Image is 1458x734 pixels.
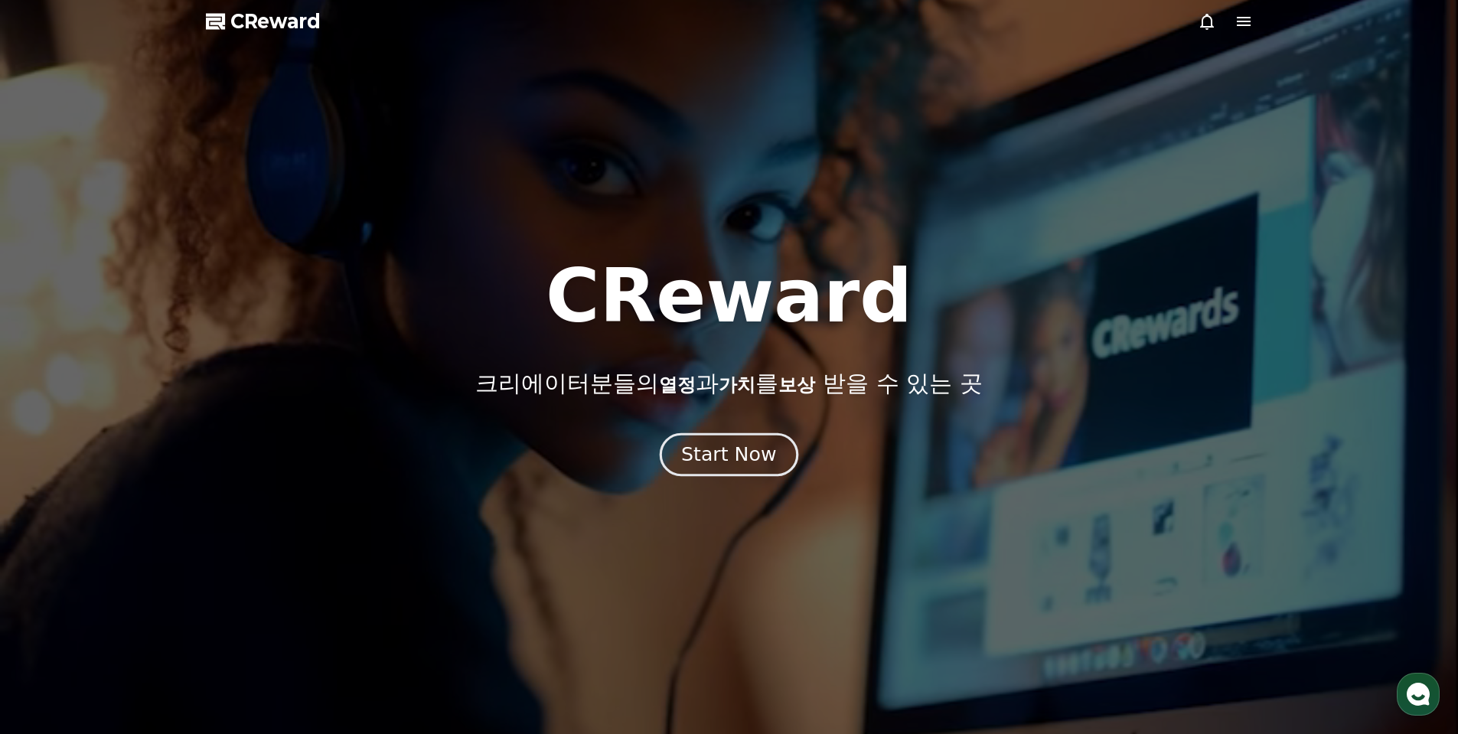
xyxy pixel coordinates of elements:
[230,9,321,34] span: CReward
[236,508,255,520] span: 설정
[140,509,158,521] span: 대화
[197,485,294,524] a: 설정
[659,374,696,396] span: 열정
[475,370,982,397] p: 크리에이터분들의 과 를 받을 수 있는 곳
[206,9,321,34] a: CReward
[101,485,197,524] a: 대화
[778,374,815,396] span: 보상
[663,449,795,464] a: Start Now
[681,442,776,468] div: Start Now
[48,508,57,520] span: 홈
[5,485,101,524] a: 홈
[660,432,798,476] button: Start Now
[546,259,912,333] h1: CReward
[719,374,755,396] span: 가치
